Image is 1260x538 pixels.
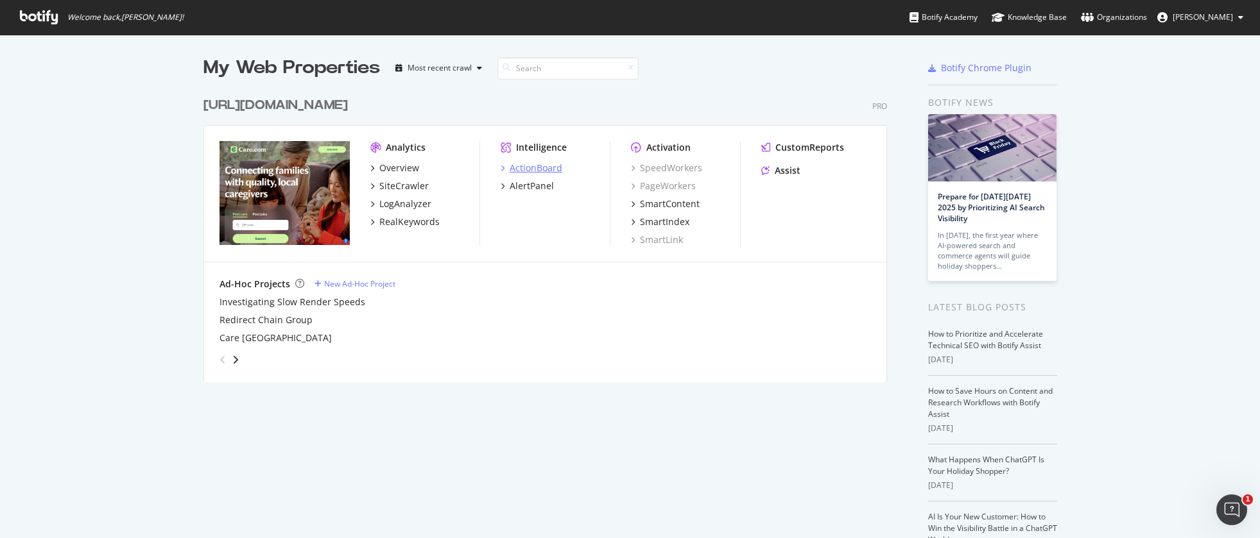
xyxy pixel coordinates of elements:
div: Knowledge Base [992,11,1067,24]
a: SiteCrawler [370,180,429,192]
div: LogAnalyzer [379,198,431,210]
div: Ad-Hoc Projects [220,278,290,290]
a: RealKeywords [370,215,440,228]
div: grid [203,81,897,382]
a: Botify Chrome Plugin [928,62,1031,74]
a: SmartLink [631,233,683,246]
div: New Ad-Hoc Project [324,278,395,289]
div: Most recent crawl [408,64,472,72]
div: [URL][DOMAIN_NAME] [203,96,348,115]
img: Prepare for Black Friday 2025 by Prioritizing AI Search Visibility [928,114,1057,181]
a: SmartContent [631,198,700,210]
div: angle-left [214,349,231,370]
span: MIke Davis [1173,12,1233,22]
div: SmartIndex [640,215,689,228]
button: [PERSON_NAME] [1147,7,1254,28]
div: Botify Academy [910,11,978,24]
a: How to Save Hours on Content and Research Workflows with Botify Assist [928,385,1053,419]
iframe: Intercom live chat [1216,494,1247,525]
a: ActionBoard [501,162,562,174]
div: Overview [379,162,419,174]
div: Analytics [386,141,426,154]
a: Prepare for [DATE][DATE] 2025 by Prioritizing AI Search Visibility [938,191,1045,224]
div: My Web Properties [203,55,380,81]
span: Welcome back, [PERSON_NAME] ! [67,12,184,22]
div: SmartContent [640,198,700,210]
div: Botify news [928,96,1057,110]
div: SiteCrawler [379,180,429,192]
button: Most recent crawl [390,58,487,78]
div: Organizations [1081,11,1147,24]
a: LogAnalyzer [370,198,431,210]
div: In [DATE], the first year where AI-powered search and commerce agents will guide holiday shoppers… [938,230,1047,271]
a: Redirect Chain Group [220,314,313,326]
img: https://www.care.com/ [220,141,350,245]
div: angle-right [231,353,240,366]
input: Search [497,57,639,80]
a: Assist [761,164,800,177]
div: ActionBoard [510,162,562,174]
a: SpeedWorkers [631,162,702,174]
div: Pro [872,101,887,112]
div: Activation [646,141,691,154]
a: New Ad-Hoc Project [315,278,395,289]
div: [DATE] [928,354,1057,366]
a: SmartIndex [631,215,689,228]
a: [URL][DOMAIN_NAME] [203,96,353,115]
a: Care [GEOGRAPHIC_DATA] [220,332,332,344]
div: Assist [775,164,800,177]
span: 1 [1243,494,1253,505]
div: [DATE] [928,480,1057,491]
a: Overview [370,162,419,174]
div: AlertPanel [510,180,554,192]
div: Intelligence [516,141,567,154]
div: CustomReports [775,141,844,154]
a: CustomReports [761,141,844,154]
a: PageWorkers [631,180,696,192]
div: Botify Chrome Plugin [941,62,1031,74]
a: How to Prioritize and Accelerate Technical SEO with Botify Assist [928,328,1043,351]
div: Latest Blog Posts [928,300,1057,314]
div: RealKeywords [379,215,440,228]
div: [DATE] [928,423,1057,434]
a: Investigating Slow Render Speeds [220,296,365,308]
a: What Happens When ChatGPT Is Your Holiday Shopper? [928,454,1044,476]
a: AlertPanel [501,180,554,192]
